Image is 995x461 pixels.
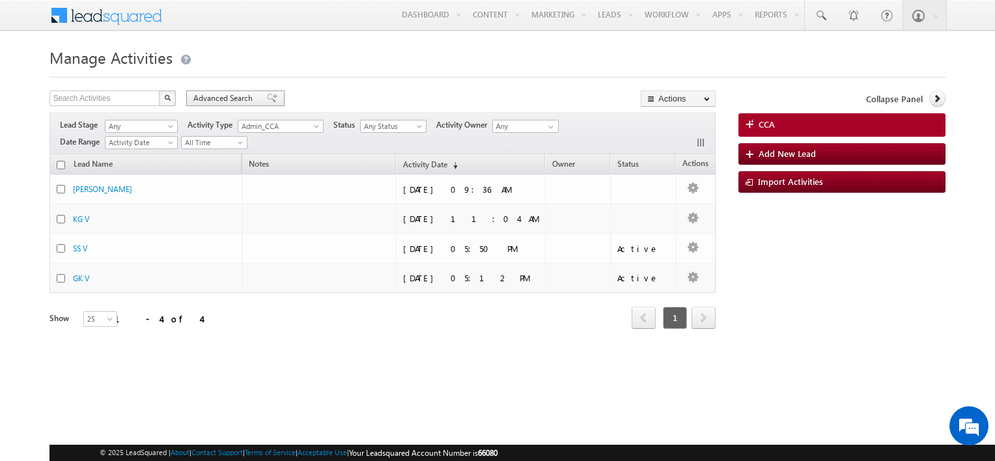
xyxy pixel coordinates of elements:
[759,119,775,130] span: CCA
[57,161,65,169] input: Check all records
[552,159,575,169] span: Owner
[360,120,427,133] a: Any Status
[191,448,243,456] a: Contact Support
[193,92,257,104] span: Advanced Search
[105,120,173,132] span: Any
[115,311,201,326] div: 1 - 4 of 4
[298,448,347,456] a: Acceptable Use
[641,91,716,107] button: Actions
[361,120,423,132] span: Any Status
[866,93,923,105] span: Collapse Panel
[182,137,244,148] span: All Time
[73,184,132,194] a: [PERSON_NAME]
[692,307,716,329] span: next
[396,175,545,204] td: [DATE] 09:36 AM
[73,244,87,253] a: SS V
[617,243,669,255] div: Active
[84,313,119,325] span: 25
[60,119,103,131] span: Lead Stage
[238,120,317,132] span: Admin_CCA
[333,119,360,131] span: Status
[181,136,247,149] a: All Time
[617,159,639,169] span: Status
[396,234,545,264] td: [DATE] 05:50 PM
[692,308,716,329] a: next
[105,136,178,149] a: Activity Date
[436,119,492,131] span: Activity Owner
[100,447,497,459] span: © 2025 LeadSquared | | | | |
[759,148,816,159] span: Add New Lead
[738,113,945,137] a: CCA
[188,119,238,131] span: Activity Type
[676,156,715,173] span: Actions
[632,308,656,329] a: prev
[541,120,557,133] a: Show All Items
[617,272,669,284] div: Active
[67,157,119,174] span: Lead Name
[478,448,497,458] span: 66080
[49,313,73,324] div: Show
[245,448,296,456] a: Terms of Service
[105,137,173,148] span: Activity Date
[49,47,173,68] span: Manage Activities
[60,136,105,148] span: Date Range
[396,204,545,234] td: [DATE] 11:04 AM
[632,307,656,329] span: prev
[663,307,687,329] span: 1
[83,311,117,327] a: 25
[447,160,458,171] span: (sorted descending)
[171,448,189,456] a: About
[73,214,89,224] a: KG V
[73,273,89,283] a: GK V
[611,157,645,174] a: Status
[238,120,324,133] a: Admin_CCA
[242,157,275,174] span: Notes
[164,94,171,101] img: Search
[105,120,178,133] a: Any
[397,157,464,174] a: Activity Date(sorted descending)
[758,176,823,187] span: Import Activities
[492,120,559,133] input: Type to Search
[396,264,545,294] td: [DATE] 05:12 PM
[349,448,497,458] span: Your Leadsquared Account Number is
